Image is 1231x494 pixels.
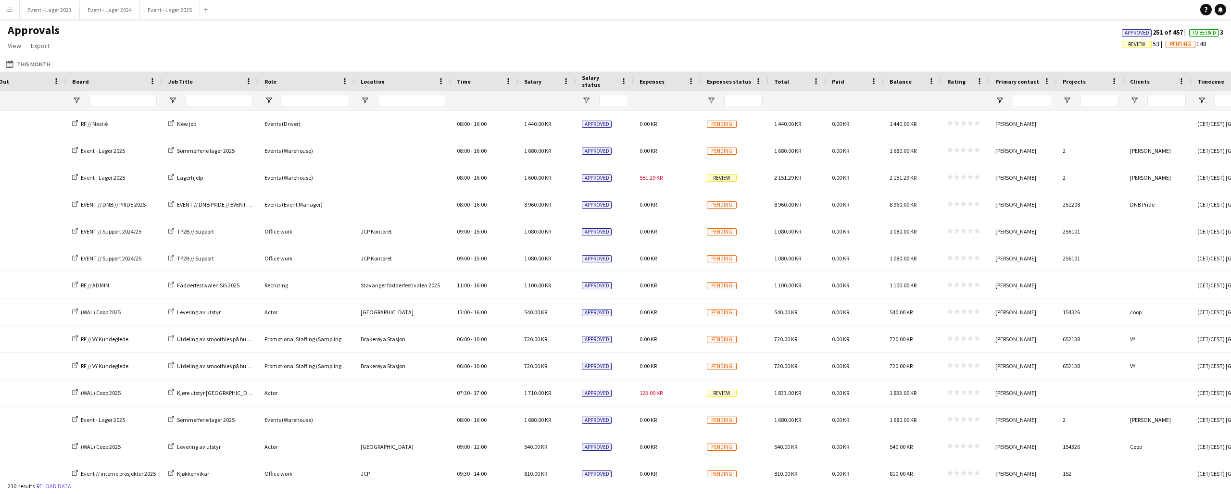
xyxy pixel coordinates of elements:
[707,309,737,316] span: Pending
[832,335,849,343] span: 0.00 KR
[177,389,315,396] span: Kjøre utstyr [GEOGRAPHIC_DATA] - [GEOGRAPHIC_DATA]
[774,443,797,450] span: 540.00 KR
[177,470,209,477] span: Kjøkkenvikar
[1057,326,1124,352] div: 652138
[31,41,50,50] span: Export
[457,228,470,235] span: 09:00
[524,362,547,370] span: 720.00 KR
[457,362,470,370] span: 06:00
[177,309,221,316] span: Levering av utstyr
[990,272,1057,298] div: [PERSON_NAME]
[474,255,487,262] span: 15:00
[355,272,451,298] div: Stavanger fadderfestivalen 2025
[474,389,487,396] span: 17:00
[707,282,737,289] span: Pending
[457,389,470,396] span: 07:30
[264,78,276,85] span: Role
[707,255,737,262] span: Pending
[582,390,612,397] span: Approved
[890,362,913,370] span: 720.00 KR
[168,201,272,208] a: EVENT // DNB PRIDE // EVENT MANAGER
[1057,191,1124,218] div: 251208
[1124,407,1192,433] div: [PERSON_NAME]
[524,201,551,208] span: 8 960.00 KR
[72,201,146,208] a: EVENT // DNB // PRIDE 2025
[474,335,487,343] span: 10:00
[177,120,196,127] span: New job
[355,460,451,487] div: JCP
[361,78,385,85] span: Location
[640,416,657,423] span: 0.00 KR
[640,255,657,262] span: 0.00 KR
[640,228,657,235] span: 0.00 KR
[259,137,355,164] div: Events (Warehouse)
[72,416,125,423] a: Event - Lager 2025
[80,0,140,19] button: Event - Lager 2024
[474,120,487,127] span: 16:00
[1192,30,1216,36] span: To Be Paid
[81,201,146,208] span: EVENT // DNB // PRIDE 2025
[471,416,473,423] span: -
[890,147,917,154] span: 1 680.00 KR
[774,362,797,370] span: 720.00 KR
[355,353,451,379] div: Brakerøya Stasjon
[72,443,121,450] a: (WAL) Coop 2025
[474,201,487,208] span: 16:00
[524,335,547,343] span: 720.00 KR
[186,95,253,106] input: Job Title Filter Input
[524,470,547,477] span: 810.00 KR
[524,78,541,85] span: Salary
[1057,137,1124,164] div: 2
[471,443,473,450] span: -
[471,174,473,181] span: -
[177,335,267,343] span: Utdeling av smoothies på buss for tog
[524,309,547,316] span: 540.00 KR
[177,201,272,208] span: EVENT // DNB PRIDE // EVENT MANAGER
[1130,78,1150,85] span: Clients
[640,201,657,208] span: 0.00 KR
[524,443,547,450] span: 540.00 KR
[582,363,612,370] span: Approved
[832,362,849,370] span: 0.00 KR
[471,309,473,316] span: -
[1124,353,1192,379] div: VY
[1057,299,1124,325] div: 154326
[774,389,801,396] span: 1 833.00 KR
[264,96,273,105] button: Open Filter Menu
[471,470,473,477] span: -
[890,255,917,262] span: 1 080.00 KR
[890,443,913,450] span: 540.00 KR
[72,309,121,316] a: (WAL) Coop 2025
[177,147,235,154] span: Sommerferie lager 2025
[81,120,108,127] span: RF // Nestlé
[27,39,53,52] a: Export
[582,201,612,209] span: Approved
[1057,245,1124,272] div: 256101
[995,78,1039,85] span: Primary contact
[457,443,470,450] span: 09:00
[474,443,487,450] span: 12:00
[168,120,196,127] a: New job
[832,416,849,423] span: 0.00 KR
[259,191,355,218] div: Events (Event Manager)
[707,121,737,128] span: Pending
[1057,460,1124,487] div: 152
[259,245,355,272] div: Office work
[474,174,487,181] span: 16:00
[524,416,551,423] span: 1 680.00 KR
[168,416,235,423] a: Sommerferie lager 2025
[640,362,657,370] span: 0.00 KR
[774,309,797,316] span: 540.00 KR
[990,299,1057,325] div: [PERSON_NAME]
[72,96,81,105] button: Open Filter Menu
[524,255,551,262] span: 1 080.00 KR
[1124,191,1192,218] div: DNB Pride
[168,228,214,235] a: TP2B // Support
[1057,433,1124,460] div: 154326
[474,362,487,370] span: 10:00
[1124,164,1192,191] div: [PERSON_NAME]
[640,78,665,85] span: Expenses
[640,174,663,181] span: 551.29 KR
[990,380,1057,406] div: [PERSON_NAME]
[524,120,551,127] span: 1 440.00 KR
